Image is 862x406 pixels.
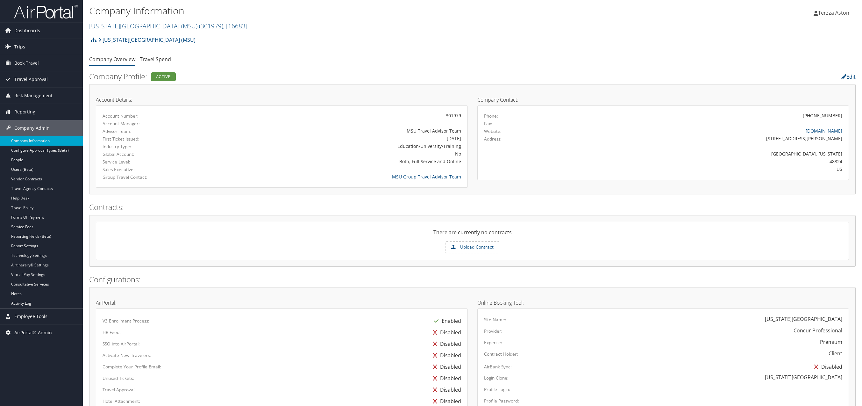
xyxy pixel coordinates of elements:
label: Group Travel Contact: [103,174,216,180]
label: Travel Approval: [103,387,136,393]
div: Active [151,72,176,81]
h2: Contracts: [89,202,856,213]
label: Account Number: [103,113,216,119]
span: Book Travel [14,55,39,71]
h2: Company Profile: [89,71,597,82]
a: [US_STATE][GEOGRAPHIC_DATA] (MSU) [98,33,196,46]
h1: Company Information [89,4,600,18]
div: [GEOGRAPHIC_DATA], [US_STATE] [576,150,842,157]
label: Advisor Team: [103,128,216,134]
a: MSU Group Travel Advisor Team [392,174,461,180]
div: Disabled [430,361,461,373]
a: [DOMAIN_NAME] [806,128,842,134]
label: Upload Contract [446,242,499,253]
h4: AirPortal: [96,300,468,305]
div: Premium [820,338,842,346]
div: Disabled [430,373,461,384]
label: Contract Holder: [484,351,518,357]
label: Fax: [484,120,492,127]
div: Education/University/Training [225,143,461,149]
a: Travel Spend [140,56,171,63]
img: airportal-logo.png [14,4,78,19]
div: 48824 [576,158,842,165]
label: Login Clone: [484,375,509,381]
span: Trips [14,39,25,55]
h4: Company Contact: [477,97,849,102]
label: Unused Tickets: [103,375,134,381]
h2: Configurations: [89,274,856,285]
span: , [ 16683 ] [223,22,247,30]
label: Service Level: [103,159,216,165]
div: Disabled [430,327,461,338]
div: US [576,166,842,172]
span: Terzza Aston [818,9,849,16]
span: Travel Approval [14,71,48,87]
h4: Online Booking Tool: [477,300,849,305]
div: Client [829,350,842,357]
div: [US_STATE][GEOGRAPHIC_DATA] [765,373,842,381]
span: Dashboards [14,23,40,39]
label: First Ticket Issued: [103,136,216,142]
label: Hotel Attachment: [103,398,140,404]
span: ( 301979 ) [199,22,223,30]
div: [PHONE_NUMBER] [803,112,842,119]
div: Concur Professional [794,327,842,334]
span: Risk Management [14,88,53,104]
div: There are currently no contracts [96,228,849,241]
label: Global Account: [103,151,216,157]
label: Profile Login: [484,386,510,393]
div: [STREET_ADDRESS][PERSON_NAME] [576,135,842,142]
a: Company Overview [89,56,135,63]
label: Sales Executive: [103,166,216,173]
label: Site Name: [484,316,506,323]
label: Account Manager: [103,120,216,127]
a: [US_STATE][GEOGRAPHIC_DATA] (MSU) [89,22,247,30]
a: Terzza Aston [814,3,856,22]
label: Expense: [484,339,502,346]
div: Disabled [811,361,842,373]
div: Disabled [430,384,461,395]
label: AirBank Sync: [484,364,512,370]
h4: Account Details: [96,97,468,102]
label: Activate New Travelers: [103,352,151,359]
div: Enabled [431,315,461,327]
span: Company Admin [14,120,50,136]
label: Profile Password: [484,398,519,404]
label: Phone: [484,113,498,119]
div: Disabled [430,338,461,350]
label: SSO into AirPortal: [103,341,140,347]
a: Edit [841,73,856,80]
div: 301979 [225,112,461,119]
label: HR Feed: [103,329,121,336]
label: Complete Your Profile Email: [103,364,161,370]
div: [DATE] [225,135,461,142]
div: No [225,150,461,157]
div: [US_STATE][GEOGRAPHIC_DATA] [765,315,842,323]
div: Disabled [430,350,461,361]
label: Address: [484,136,502,142]
label: Website: [484,128,502,134]
label: V3 Enrollment Process: [103,318,149,324]
div: Both, Full Service and Online [225,158,461,165]
label: Provider: [484,328,502,334]
span: Employee Tools [14,308,47,324]
span: Reporting [14,104,35,120]
span: AirPortal® Admin [14,325,52,341]
div: MSU Travel Advisor Team [225,127,461,134]
label: Industry Type: [103,143,216,150]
